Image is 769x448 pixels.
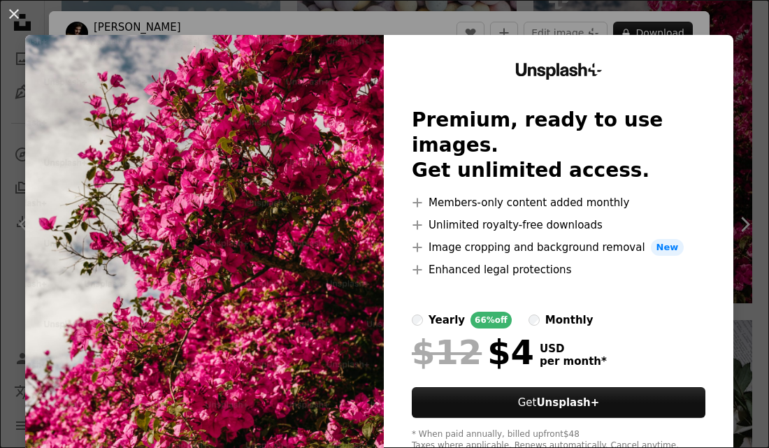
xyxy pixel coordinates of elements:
[545,312,594,328] div: monthly
[412,334,534,370] div: $4
[412,217,705,233] li: Unlimited royalty-free downloads
[412,239,705,256] li: Image cropping and background removal
[412,194,705,211] li: Members-only content added monthly
[536,396,599,409] strong: Unsplash+
[470,312,512,328] div: 66% off
[540,342,607,355] span: USD
[651,239,684,256] span: New
[540,355,607,368] span: per month *
[529,315,540,326] input: monthly
[412,334,482,370] span: $12
[412,108,705,183] h2: Premium, ready to use images. Get unlimited access.
[412,387,705,418] button: GetUnsplash+
[412,261,705,278] li: Enhanced legal protections
[412,315,423,326] input: yearly66%off
[429,312,465,328] div: yearly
